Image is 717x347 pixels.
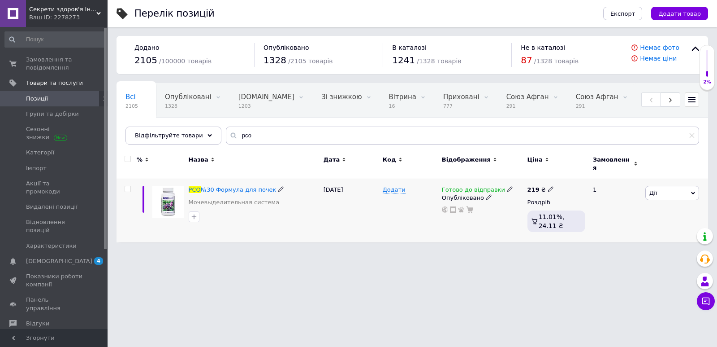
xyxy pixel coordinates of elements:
[4,31,106,48] input: Пошук
[152,186,184,218] img: РСО №30 Формула для почек
[603,7,643,20] button: Експорт
[651,7,708,20] button: Додати товар
[389,103,416,110] span: 16
[26,95,48,103] span: Позиції
[506,93,549,101] span: Союз Афган
[134,9,215,18] div: Перелік позицій
[26,320,49,328] span: Відгуки
[238,93,294,101] span: [DOMAIN_NAME]
[443,93,479,101] span: Приховані
[442,156,491,164] span: Відображення
[610,10,635,17] span: Експорт
[392,44,427,51] span: В каталозі
[649,189,657,196] span: Дії
[125,103,138,110] span: 2105
[442,186,505,196] span: Готово до відправки
[189,186,276,193] a: РСО№30 Формула для почек
[189,156,208,164] span: Назва
[534,57,579,65] span: / 1328 товарів
[135,132,203,139] span: Відфільтруйте товари
[26,110,79,118] span: Групи та добірки
[640,44,679,51] a: Немає фото
[527,156,543,164] span: Ціна
[576,93,618,101] span: Союз Афган
[26,257,92,265] span: [DEMOGRAPHIC_DATA]
[226,127,699,145] input: Пошук по назві позиції, артикулу і пошуковим запитам
[527,198,585,206] div: Роздріб
[521,44,565,51] span: Не в каталозі
[134,44,159,51] span: Додано
[26,79,83,87] span: Товари та послуги
[238,103,294,110] span: 1203
[527,186,554,194] div: ₴
[324,156,340,164] span: Дата
[26,272,83,289] span: Показники роботи компанії
[26,125,83,141] span: Сезонні знижки
[125,127,200,135] span: [PERSON_NAME]-Виза
[29,5,96,13] span: Секрети здоров'я Інтернет-магазин натуральних препаратів та товарів для дому
[29,13,108,22] div: Ваш ID: 2278273
[26,180,83,196] span: Акції та промокоди
[263,44,309,51] span: Опубліковано
[321,179,380,242] div: [DATE]
[159,57,212,65] span: / 100000 товарів
[442,194,523,202] div: Опубліковано
[658,10,701,17] span: Додати товар
[26,296,83,312] span: Панель управління
[26,56,83,72] span: Замовлення та повідомлення
[134,55,157,66] span: 2105
[165,103,212,110] span: 1328
[321,93,362,101] span: Зі знижкою
[201,186,276,193] span: №30 Формула для почек
[576,103,618,110] span: 291
[506,103,549,110] span: 291
[94,257,103,265] span: 4
[26,242,77,250] span: Характеристики
[527,186,540,193] b: 219
[417,57,461,65] span: / 1328 товарів
[288,57,333,65] span: / 2105 товарів
[389,93,416,101] span: Вітрина
[26,218,83,234] span: Відновлення позицій
[587,179,643,242] div: 1
[392,55,415,66] span: 1241
[26,149,54,157] span: Категорії
[697,292,715,310] button: Чат з покупцем
[640,55,677,62] a: Немає ціни
[26,164,47,172] span: Імпорт
[700,79,714,85] div: 2%
[189,186,201,193] span: РСО
[26,203,78,211] span: Видалені позиції
[263,55,286,66] span: 1328
[593,156,631,172] span: Замовлення
[521,55,532,66] span: 87
[443,103,479,110] span: 777
[383,186,406,193] span: Додати
[165,93,212,101] span: Опубліковані
[383,156,396,164] span: Код
[539,213,565,229] span: 11.01%, 24.11 ₴
[189,198,280,206] a: Мочевыделительная система
[137,156,143,164] span: %
[125,93,136,101] span: Всі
